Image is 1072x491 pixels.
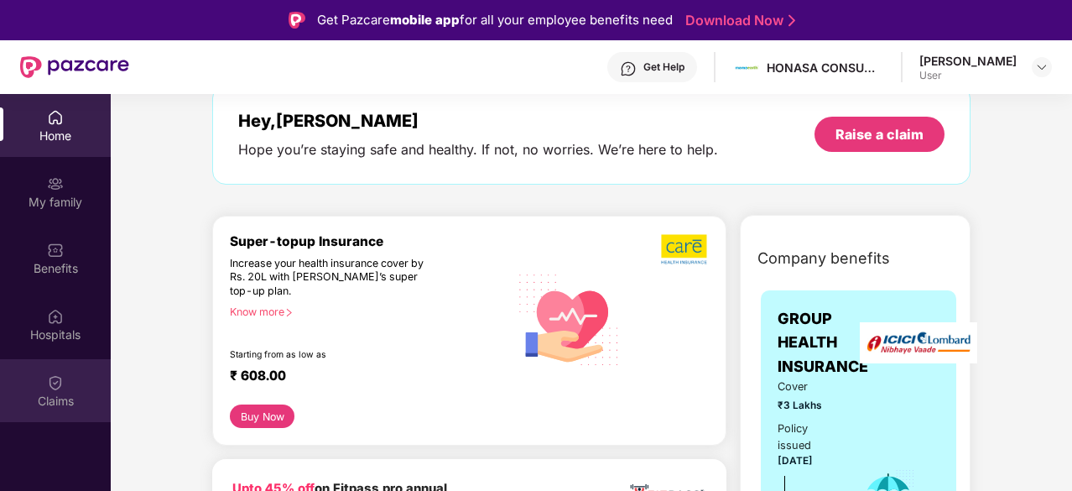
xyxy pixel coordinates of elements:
span: Company benefits [757,247,890,270]
img: svg+xml;base64,PHN2ZyBpZD0iSGVscC0zMngzMiIgeG1sbnM9Imh0dHA6Ly93d3cudzMub3JnLzIwMDAvc3ZnIiB3aWR0aD... [620,60,637,77]
span: ₹3 Lakhs [778,398,839,414]
div: HONASA CONSUMER LIMITED [767,60,884,76]
div: ₹ 608.00 [230,368,492,388]
span: [DATE] [778,455,813,467]
img: insurerLogo [860,322,977,363]
img: svg+xml;base64,PHN2ZyB4bWxucz0iaHR0cDovL3d3dy53My5vcmcvMjAwMC9zdmciIHhtbG5zOnhsaW5rPSJodHRwOi8vd3... [509,258,629,379]
div: Starting from as low as [230,349,438,361]
button: Buy Now [230,405,294,428]
div: Know more [230,306,499,317]
img: svg+xml;base64,PHN2ZyBpZD0iRHJvcGRvd24tMzJ4MzIiIHhtbG5zPSJodHRwOi8vd3d3LnczLm9yZy8yMDAwL3N2ZyIgd2... [1035,60,1049,74]
div: Raise a claim [835,125,924,144]
img: b5dec4f62d2307b9de63beb79f102df3.png [661,233,709,265]
img: svg+xml;base64,PHN2ZyB3aWR0aD0iMjAiIGhlaWdodD0iMjAiIHZpZXdCb3g9IjAgMCAyMCAyMCIgZmlsbD0ibm9uZSIgeG... [47,175,64,192]
div: Hey, [PERSON_NAME] [238,111,718,131]
span: right [284,308,294,317]
div: Increase your health insurance cover by Rs. 20L with [PERSON_NAME]’s super top-up plan. [230,257,437,299]
img: New Pazcare Logo [20,56,129,78]
div: User [919,69,1017,82]
img: svg+xml;base64,PHN2ZyBpZD0iQmVuZWZpdHMiIHhtbG5zPSJodHRwOi8vd3d3LnczLm9yZy8yMDAwL3N2ZyIgd2lkdGg9Ij... [47,242,64,259]
div: Hope you’re staying safe and healthy. If not, no worries. We’re here to help. [238,141,718,159]
div: Get Help [643,60,684,74]
img: svg+xml;base64,PHN2ZyBpZD0iSG9tZSIgeG1sbnM9Imh0dHA6Ly93d3cudzMub3JnLzIwMDAvc3ZnIiB3aWR0aD0iMjAiIG... [47,109,64,126]
img: svg+xml;base64,PHN2ZyBpZD0iSG9zcGl0YWxzIiB4bWxucz0iaHR0cDovL3d3dy53My5vcmcvMjAwMC9zdmciIHdpZHRoPS... [47,308,64,325]
div: Policy issued [778,420,839,454]
img: Mamaearth%20Logo.jpg [735,55,759,80]
strong: mobile app [390,12,460,28]
span: Cover [778,379,839,395]
div: Get Pazcare for all your employee benefits need [317,10,673,30]
div: [PERSON_NAME] [919,53,1017,69]
img: Stroke [788,12,795,29]
a: Download Now [685,12,790,29]
span: GROUP HEALTH INSURANCE [778,307,868,379]
img: Logo [289,12,305,29]
div: Super-topup Insurance [230,233,509,249]
img: svg+xml;base64,PHN2ZyBpZD0iQ2xhaW0iIHhtbG5zPSJodHRwOi8vd3d3LnczLm9yZy8yMDAwL3N2ZyIgd2lkdGg9IjIwIi... [47,374,64,391]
